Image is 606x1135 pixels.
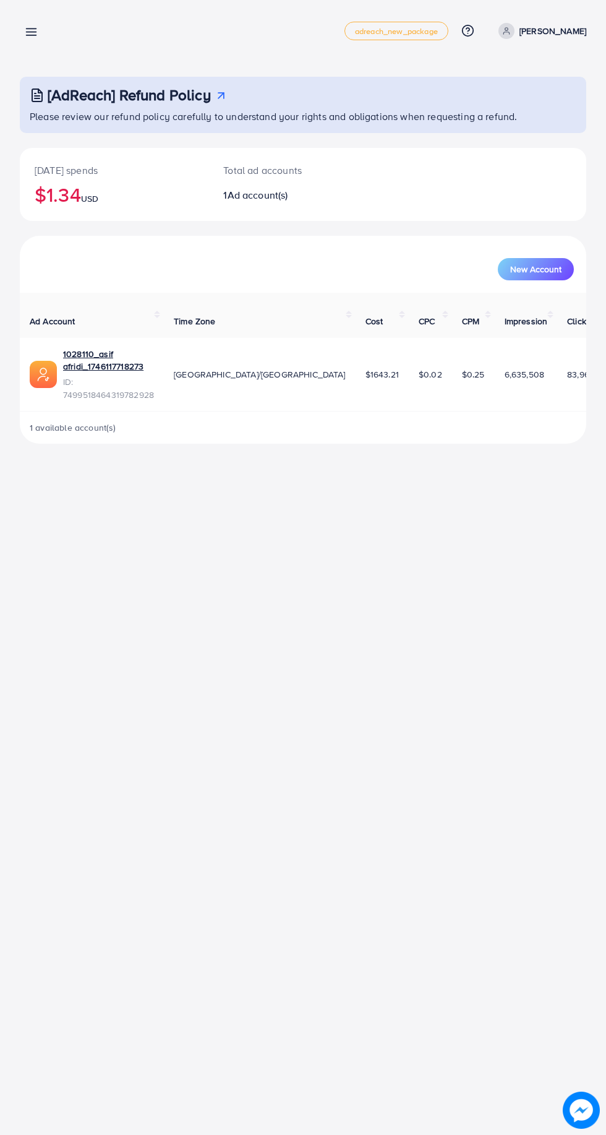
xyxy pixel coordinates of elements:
[63,348,154,373] a: 1028110_asif afridi_1746117718273
[419,368,442,381] span: $0.02
[228,188,288,202] span: Ad account(s)
[223,189,335,201] h2: 1
[35,163,194,178] p: [DATE] spends
[30,421,116,434] span: 1 available account(s)
[498,258,574,280] button: New Account
[505,368,544,381] span: 6,635,508
[493,23,586,39] a: [PERSON_NAME]
[30,109,579,124] p: Please review our refund policy carefully to understand your rights and obligations when requesti...
[63,376,154,401] span: ID: 7499518464319782928
[510,265,561,274] span: New Account
[81,192,98,205] span: USD
[174,368,346,381] span: [GEOGRAPHIC_DATA]/[GEOGRAPHIC_DATA]
[365,368,399,381] span: $1643.21
[419,315,435,327] span: CPC
[505,315,548,327] span: Impression
[30,315,75,327] span: Ad Account
[462,368,485,381] span: $0.25
[344,22,448,40] a: adreach_new_package
[563,1092,600,1129] img: image
[567,315,591,327] span: Clicks
[35,183,194,206] h2: $1.34
[174,315,215,327] span: Time Zone
[30,361,57,388] img: ic-ads-acc.e4c84228.svg
[223,163,335,178] p: Total ad accounts
[519,24,586,38] p: [PERSON_NAME]
[48,86,211,104] h3: [AdReach] Refund Policy
[365,315,383,327] span: Cost
[355,27,438,35] span: adreach_new_package
[567,368,594,381] span: 83,965
[462,315,479,327] span: CPM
